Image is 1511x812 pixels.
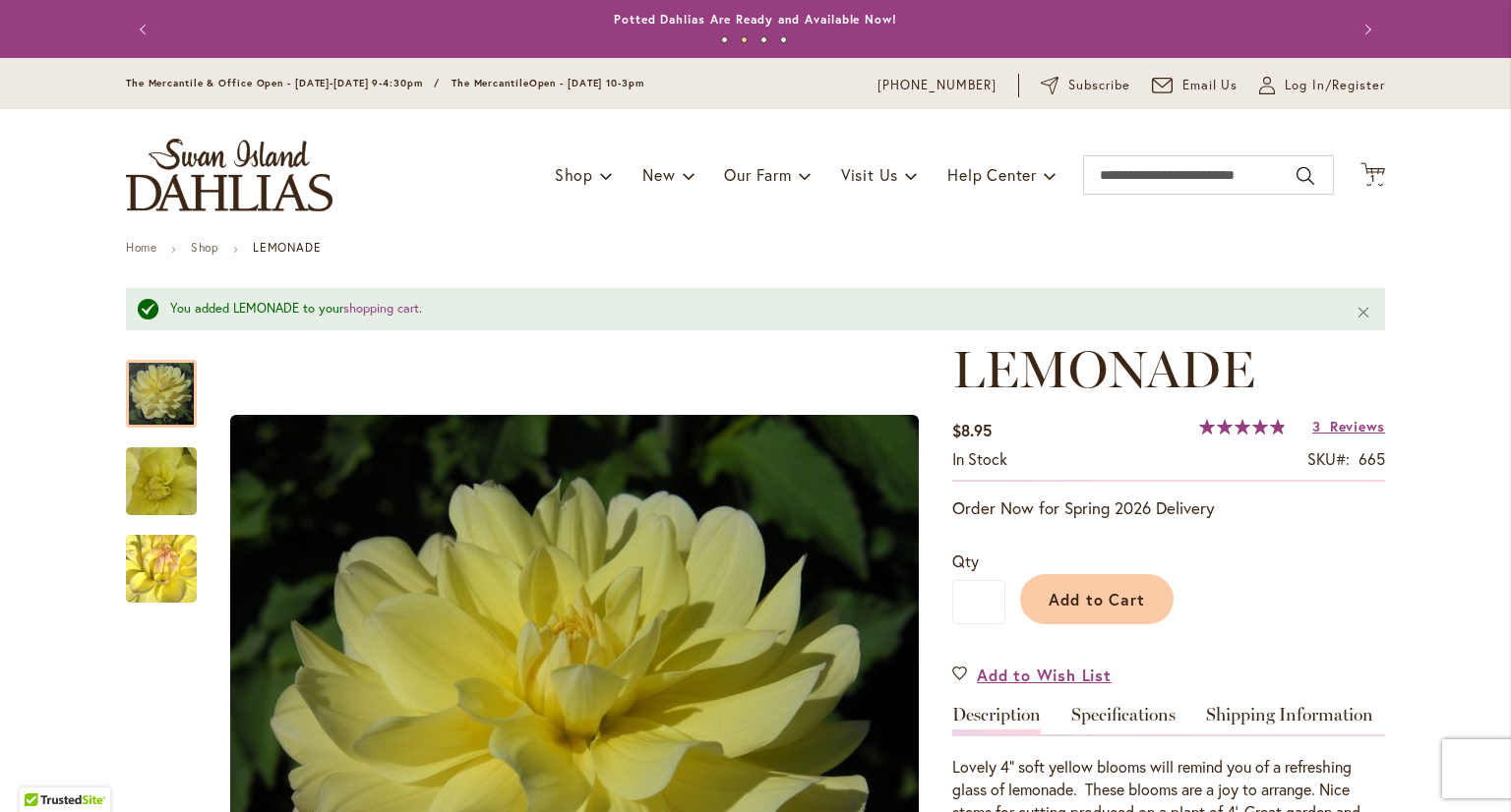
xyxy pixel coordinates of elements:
button: 2 of 4 [741,36,748,43]
a: Subscribe [1041,76,1130,95]
a: Home [126,240,156,255]
span: Reviews [1330,417,1385,435]
span: Email Us [1182,76,1239,95]
div: 665 [1359,448,1385,471]
div: 98% [1199,419,1286,435]
button: 1 of 4 [721,36,728,43]
span: Visit Us [841,164,898,185]
strong: LEMONADE [253,240,321,255]
a: shopping cart [343,300,419,317]
span: New [642,164,675,185]
button: Next [1346,10,1385,49]
div: LEMONADE [126,515,197,603]
a: Description [952,706,1041,734]
img: LEMONADE [91,500,231,636]
span: Our Farm [724,164,791,185]
span: Qty [952,551,979,571]
a: Shop [191,240,218,255]
a: store logo [126,139,332,211]
a: Potted Dahlias Are Ready and Available Now! [614,12,897,27]
a: Log In/Register [1259,76,1385,95]
span: 1 [1370,172,1375,185]
a: [PHONE_NUMBER] [877,76,997,95]
span: Add to Wish List [977,664,1112,686]
button: Previous [126,10,165,49]
span: Open - [DATE] 10-3pm [529,77,644,89]
span: Subscribe [1068,76,1130,95]
button: 3 of 4 [760,36,767,43]
div: LEMONADE [126,340,216,428]
span: 3 [1312,417,1321,435]
iframe: Launch Accessibility Center [15,742,70,797]
span: In stock [952,448,1007,469]
div: LEMONADE [126,428,216,515]
strong: SKU [1307,448,1350,469]
p: Order Now for Spring 2026 Delivery [952,496,1385,520]
a: Email Us [1152,76,1239,95]
span: $8.95 [952,420,992,440]
a: 3 Reviews [1312,417,1385,435]
img: LEMONADE [91,413,231,549]
button: 4 of 4 [780,36,787,43]
button: 1 [1360,162,1385,189]
a: Specifications [1071,706,1176,734]
span: Add to Cart [1049,589,1146,609]
a: Shipping Information [1206,706,1373,734]
span: Shop [555,164,593,185]
span: Log In/Register [1285,76,1385,95]
button: Add to Cart [1020,574,1174,624]
span: LEMONADE [952,338,1255,400]
div: You added LEMONADE to your . [170,300,1326,319]
a: Add to Wish List [952,664,1112,686]
span: Help Center [947,164,1037,185]
span: The Mercantile & Office Open - [DATE]-[DATE] 9-4:30pm / The Mercantile [126,77,529,89]
div: Availability [952,448,1007,471]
